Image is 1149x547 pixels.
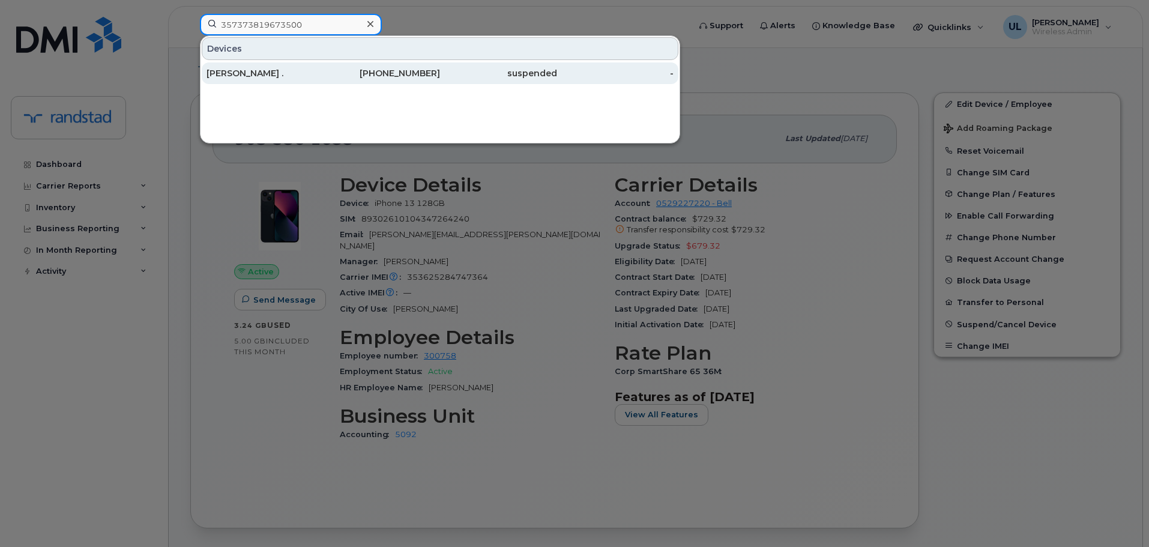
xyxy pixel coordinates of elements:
div: suspended [440,67,557,79]
a: [PERSON_NAME] .[PHONE_NUMBER]suspended- [202,62,678,84]
div: [PHONE_NUMBER] [324,67,441,79]
input: Find something... [200,14,382,35]
div: [PERSON_NAME] . [207,67,324,79]
div: Devices [202,37,678,60]
div: - [557,67,674,79]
